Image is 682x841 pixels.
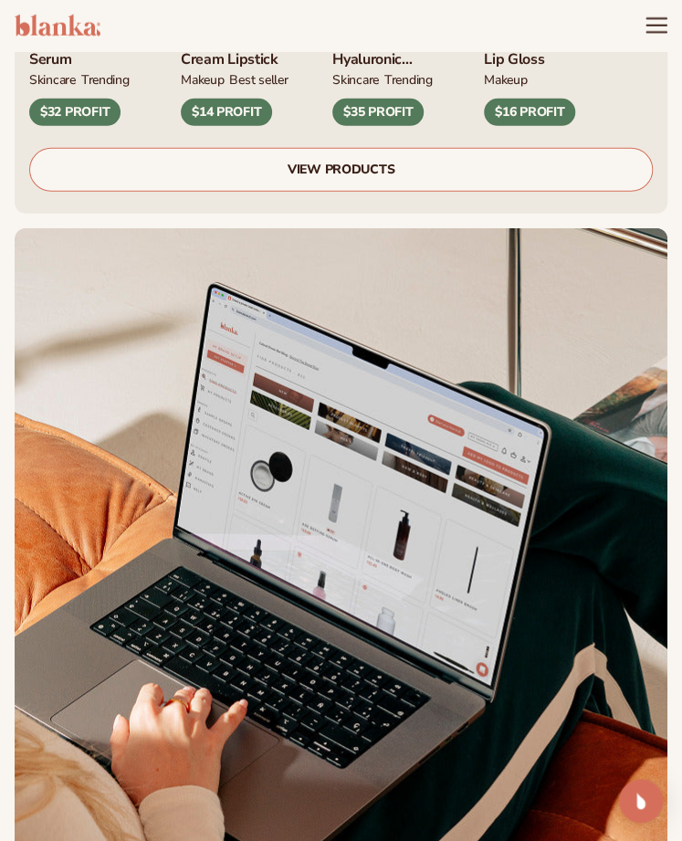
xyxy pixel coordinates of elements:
[29,39,166,69] div: Serum
[332,39,469,69] div: Hyaluronic moisturizer
[181,99,272,126] div: $14 PROFIT
[484,39,621,69] div: Lip Gloss
[29,148,653,192] a: VIEW PRODUCTS
[384,69,433,89] div: TRENDING
[484,99,575,126] div: $16 PROFIT
[332,69,379,89] div: SKINCARE
[229,69,288,89] div: BEST SELLER
[15,15,100,37] img: logo
[619,779,663,823] div: Open Intercom Messenger
[181,69,224,89] div: MAKEUP
[645,15,667,37] summary: Menu
[181,39,318,69] div: Cream Lipstick
[484,69,527,89] div: MAKEUP
[332,99,424,126] div: $35 PROFIT
[29,69,76,89] div: SKINCARE
[81,69,130,89] div: TRENDING
[29,99,121,126] div: $32 PROFIT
